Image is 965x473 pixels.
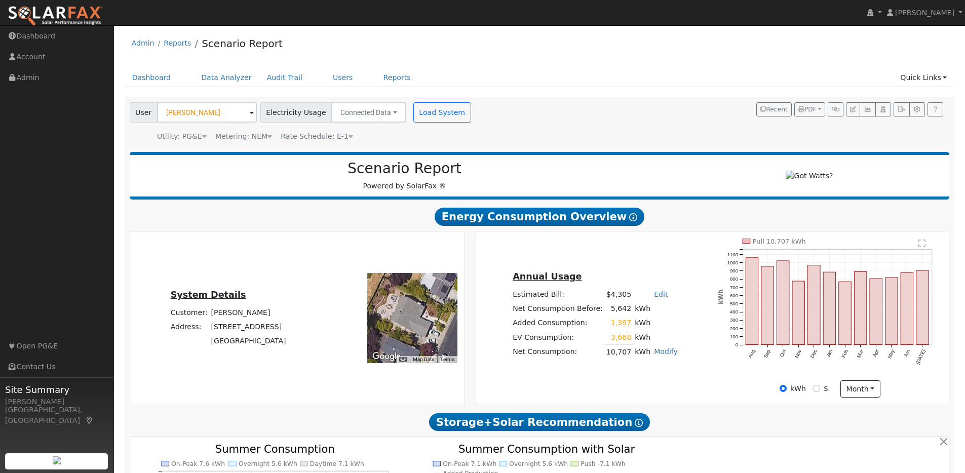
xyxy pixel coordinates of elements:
td: 5,642 [604,302,633,316]
a: Reports [164,39,191,47]
text:  [918,239,925,247]
rect: onclick="" [823,272,835,344]
button: Connected Data [331,102,406,123]
rect: onclick="" [839,282,851,344]
text: 800 [730,276,739,282]
td: Customer: [169,305,209,320]
text: 400 [730,309,739,314]
text: 200 [730,326,739,331]
rect: onclick="" [792,281,804,345]
a: Admin [132,39,155,47]
text: 100 [730,334,739,339]
button: Keyboard shortcuts [399,356,406,363]
button: month [840,380,880,398]
text: Oct [779,348,787,358]
input: $ [813,385,820,392]
a: Reports [376,68,418,87]
rect: onclick="" [761,266,774,345]
div: [PERSON_NAME] [5,397,108,407]
label: $ [824,383,828,394]
text: 500 [730,301,739,306]
div: Metering: NEM [215,131,272,142]
span: Energy Consumption Overview [435,208,644,226]
text: Overnight 5.6 kWh [239,460,297,467]
td: kWh [633,316,652,330]
text: Dec [809,348,818,359]
rect: onclick="" [808,265,820,345]
td: Estimated Bill: [511,288,605,302]
a: Terms (opens in new tab) [440,357,454,362]
td: EV Consumption: [511,330,605,345]
td: 1,397 [604,316,633,330]
button: Login As [875,102,891,116]
img: retrieve [53,456,61,464]
rect: onclick="" [885,278,898,344]
button: PDF [794,102,825,116]
input: Select a User [157,102,257,123]
text: Push -7.1 kWh [581,460,626,467]
text: 1000 [727,260,739,265]
button: Load System [413,102,471,123]
rect: onclick="" [855,271,867,344]
td: kWh [633,330,652,345]
h2: Scenario Report [140,160,669,177]
button: Settings [909,102,925,116]
button: Export Interval Data [894,102,909,116]
img: Google [370,350,403,363]
text: Summer Consumption with Solar [458,443,635,455]
rect: onclick="" [870,279,882,344]
span: PDF [798,106,817,113]
i: Show Help [635,419,643,427]
text: Nov [794,348,802,359]
text: 600 [730,293,739,298]
text: 900 [730,268,739,273]
a: Scenario Report [202,37,283,50]
span: User [130,102,158,123]
button: Multi-Series Graph [860,102,875,116]
text: Daytime 7.1 kWh [310,460,364,467]
span: Site Summary [5,383,108,397]
a: Users [325,68,361,87]
img: SolarFax [8,6,103,27]
text: Sep [763,348,772,359]
td: Net Consumption Before: [511,302,605,316]
text: On-Peak 7.1 kWh [443,460,496,467]
rect: onclick="" [916,270,929,345]
text: On-Peak 7.6 kWh [171,460,225,467]
span: Alias: HE1 [281,132,353,140]
td: [PERSON_NAME] [209,305,288,320]
i: Show Help [629,213,637,221]
td: [GEOGRAPHIC_DATA] [209,334,288,348]
text: Overnight 5.6 kWh [509,460,568,467]
text: 700 [730,285,739,290]
u: System Details [171,290,246,300]
text: Jun [903,348,911,358]
rect: onclick="" [901,272,913,345]
a: Data Analyzer [194,68,259,87]
text: Mar [856,348,865,359]
rect: onclick="" [746,258,758,345]
a: Open this area in Google Maps (opens a new window) [370,350,403,363]
td: 3,668 [604,330,633,345]
text: Summer Consumption [215,443,335,455]
td: Added Consumption: [511,316,605,330]
td: Address: [169,320,209,334]
text: kWh [717,290,724,304]
td: kWh [633,345,652,360]
div: Utility: PG&E [157,131,207,142]
text: Aug [747,348,756,359]
td: Net Consumption: [511,345,605,360]
div: Powered by SolarFax ® [135,160,675,191]
td: kWh [633,302,680,316]
a: Audit Trail [259,68,310,87]
rect: onclick="" [777,261,789,345]
text: 300 [730,318,739,323]
a: Help Link [928,102,943,116]
text: [DATE] [915,348,927,365]
button: Map Data [413,356,434,363]
span: Electricity Usage [260,102,332,123]
text: May [886,348,896,360]
text: Jan [825,348,834,358]
text: 1100 [727,252,739,257]
label: kWh [790,383,806,394]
